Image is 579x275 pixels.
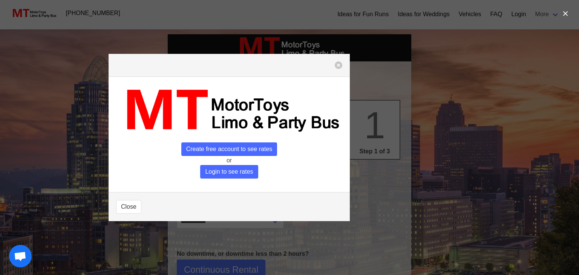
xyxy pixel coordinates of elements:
[116,156,342,165] p: or
[116,84,342,136] img: MT_logo_name.png
[200,165,258,179] span: Login to see rates
[9,245,32,267] div: Open chat
[181,142,277,156] span: Create free account to see rates
[116,200,141,214] button: Close
[121,202,136,211] span: Close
